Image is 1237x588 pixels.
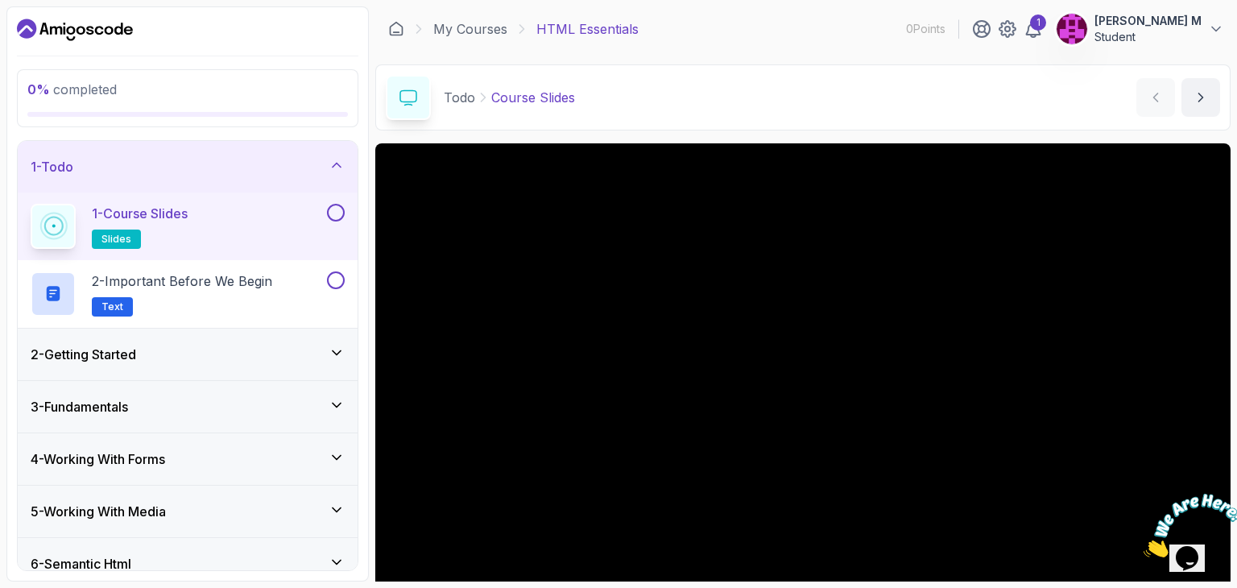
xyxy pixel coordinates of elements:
h3: 4 - Working With Forms [31,449,165,469]
span: completed [27,81,117,97]
img: Chat attention grabber [6,6,106,70]
a: 1 [1024,19,1043,39]
button: next content [1181,78,1220,117]
p: Course Slides [491,88,575,107]
button: 2-Getting Started [18,329,358,380]
a: Dashboard [17,17,133,43]
p: [PERSON_NAME] M [1094,13,1202,29]
h3: 1 - Todo [31,157,73,176]
div: 1 [1030,14,1046,31]
p: HTML Essentials [536,19,639,39]
span: Text [101,300,123,313]
button: 3-Fundamentals [18,381,358,433]
button: previous content [1136,78,1175,117]
span: 0 % [27,81,50,97]
iframe: chat widget [1137,487,1237,564]
a: My Courses [433,19,507,39]
span: slides [101,233,131,246]
h3: 5 - Working With Media [31,502,166,521]
h3: 3 - Fundamentals [31,397,128,416]
button: 1-Course Slidesslides [31,204,345,249]
p: Todo [444,88,475,107]
button: 4-Working With Forms [18,433,358,485]
a: Dashboard [388,21,404,37]
span: 1 [6,6,13,20]
h3: 2 - Getting Started [31,345,136,364]
button: 2-Important Before We BeginText [31,271,345,317]
p: 2 - Important Before We Begin [92,271,272,291]
p: 0 Points [906,21,945,37]
h3: 6 - Semantic Html [31,554,131,574]
p: Student [1094,29,1202,45]
button: 1-Todo [18,141,358,193]
p: 1 - Course Slides [92,204,188,223]
button: 5-Working With Media [18,486,358,537]
img: user profile image [1057,14,1087,44]
button: user profile image[PERSON_NAME] MStudent [1056,13,1224,45]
